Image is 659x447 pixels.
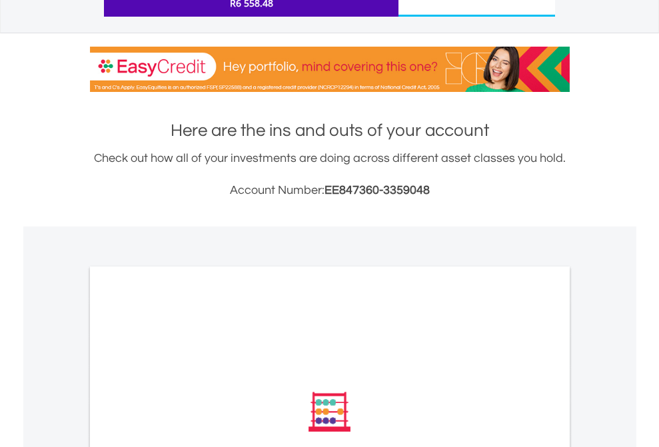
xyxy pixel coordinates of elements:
[90,47,570,92] img: EasyCredit Promotion Banner
[90,181,570,200] h3: Account Number:
[325,184,430,197] span: EE847360-3359048
[90,149,570,200] div: Check out how all of your investments are doing across different asset classes you hold.
[90,119,570,143] h1: Here are the ins and outs of your account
